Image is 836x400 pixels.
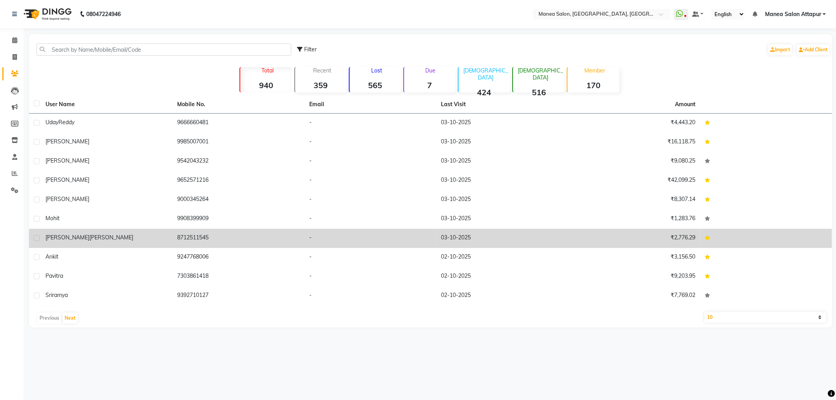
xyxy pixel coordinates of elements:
[437,286,569,306] td: 02-10-2025
[45,195,89,203] span: [PERSON_NAME]
[437,114,569,133] td: 03-10-2025
[568,286,700,306] td: ₹7,769.02
[305,96,437,114] th: Email
[353,67,401,74] p: Lost
[406,67,455,74] p: Due
[240,80,292,90] strong: 940
[571,67,619,74] p: Member
[437,267,569,286] td: 02-10-2025
[459,87,510,97] strong: 424
[45,234,89,241] span: [PERSON_NAME]
[516,67,564,81] p: [DEMOGRAPHIC_DATA]
[173,248,305,267] td: 9247768006
[568,190,700,210] td: ₹8,307.14
[20,3,74,25] img: logo
[305,210,437,229] td: -
[437,248,569,267] td: 02-10-2025
[462,67,510,81] p: [DEMOGRAPHIC_DATA]
[243,67,292,74] p: Total
[86,3,121,25] b: 08047224946
[350,80,401,90] strong: 565
[305,133,437,152] td: -
[437,229,569,248] td: 03-10-2025
[305,267,437,286] td: -
[305,114,437,133] td: -
[568,267,700,286] td: ₹9,203.95
[173,267,305,286] td: 7303861418
[305,190,437,210] td: -
[63,313,78,324] button: Next
[173,229,305,248] td: 8712511545
[45,138,89,145] span: [PERSON_NAME]
[45,291,52,299] span: Sri
[437,152,569,171] td: 03-10-2025
[568,152,700,171] td: ₹9,080.25
[45,215,60,222] span: Mohit
[797,44,830,55] a: Add Client
[404,80,455,90] strong: 7
[568,229,700,248] td: ₹2,776.29
[173,210,305,229] td: 9908399909
[173,190,305,210] td: 9000345264
[437,210,569,229] td: 03-10-2025
[58,119,74,126] span: Reddy
[305,229,437,248] td: -
[765,10,821,18] span: Manea Salon Attapur
[305,248,437,267] td: -
[41,96,173,114] th: User Name
[173,96,305,114] th: Mobile No.
[173,152,305,171] td: 9542043232
[437,96,569,114] th: Last Visit
[568,171,700,190] td: ₹42,099.25
[568,133,700,152] td: ₹16,118.75
[305,171,437,190] td: -
[173,133,305,152] td: 9985007001
[173,114,305,133] td: 9666660481
[305,152,437,171] td: -
[173,171,305,190] td: 9652571216
[568,248,700,267] td: ₹3,156.50
[568,80,619,90] strong: 170
[36,43,291,56] input: Search by Name/Mobile/Email/Code
[304,46,317,53] span: Filter
[298,67,346,74] p: Recent
[768,44,792,55] a: Import
[45,272,63,279] span: Pavitra
[52,291,68,299] span: ramya
[437,133,569,152] td: 03-10-2025
[437,190,569,210] td: 03-10-2025
[305,286,437,306] td: -
[45,157,89,164] span: [PERSON_NAME]
[295,80,346,90] strong: 359
[45,176,89,183] span: [PERSON_NAME]
[671,96,700,113] th: Amount
[437,171,569,190] td: 03-10-2025
[568,210,700,229] td: ₹1,283.76
[513,87,564,97] strong: 516
[45,253,58,260] span: Ankit
[568,114,700,133] td: ₹4,443.20
[89,234,133,241] span: [PERSON_NAME]
[45,119,58,126] span: Uday
[173,286,305,306] td: 9392710127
